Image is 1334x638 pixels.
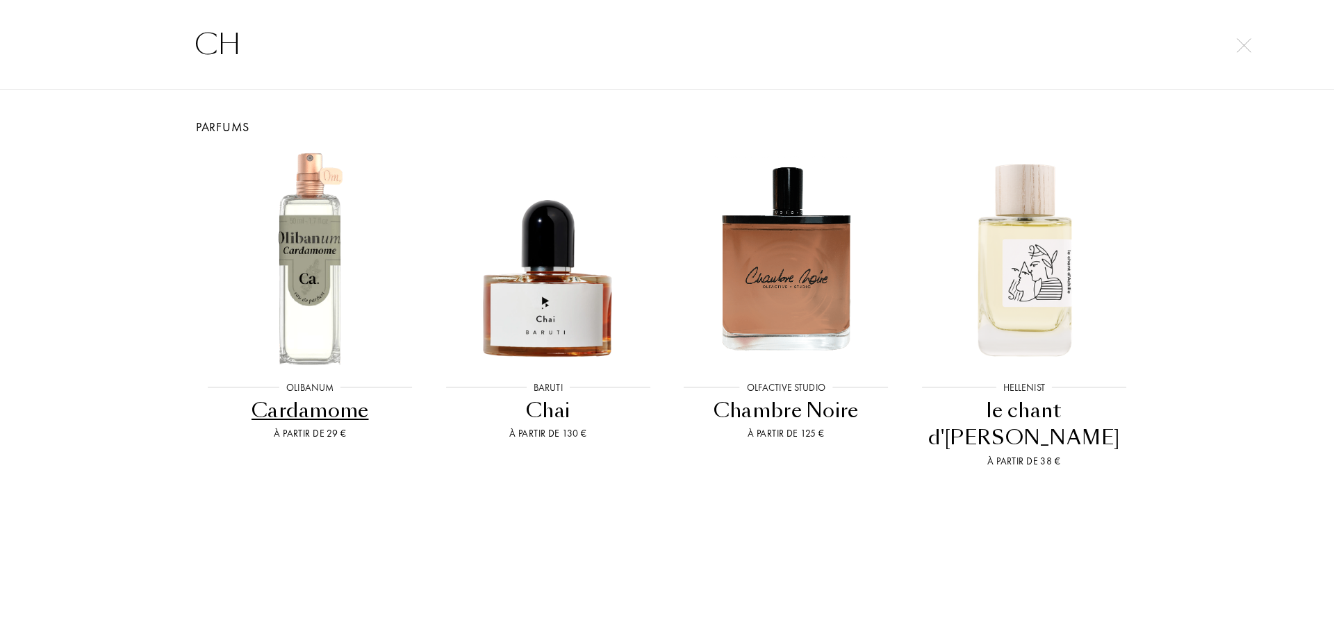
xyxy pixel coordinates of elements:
[911,397,1138,452] div: le chant d'[PERSON_NAME]
[996,380,1052,395] div: Hellenist
[181,117,1153,136] div: Parfums
[673,397,900,424] div: Chambre Noire
[435,397,662,424] div: Chai
[203,151,417,365] img: Cardamome
[905,136,1144,486] a: le chant d'AchilleHellenistle chant d'[PERSON_NAME]À partir de 38 €
[673,426,900,441] div: À partir de 125 €
[435,426,662,441] div: À partir de 130 €
[279,380,340,395] div: Olibanum
[429,136,668,486] a: ChaiBarutiChaiÀ partir de 130 €
[441,151,655,365] img: Chai
[667,136,905,486] a: Chambre NoireOlfactive StudioChambre NoireÀ partir de 125 €
[197,426,424,441] div: À partir de 29 €
[911,454,1138,469] div: À partir de 38 €
[527,380,570,395] div: Baruti
[1237,38,1251,53] img: cross.svg
[740,380,832,395] div: Olfactive Studio
[167,24,1167,65] input: Rechercher
[679,151,893,365] img: Chambre Noire
[917,151,1131,365] img: le chant d'Achille
[191,136,429,486] a: CardamomeOlibanumCardamomeÀ partir de 29 €
[197,397,424,424] div: Cardamome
